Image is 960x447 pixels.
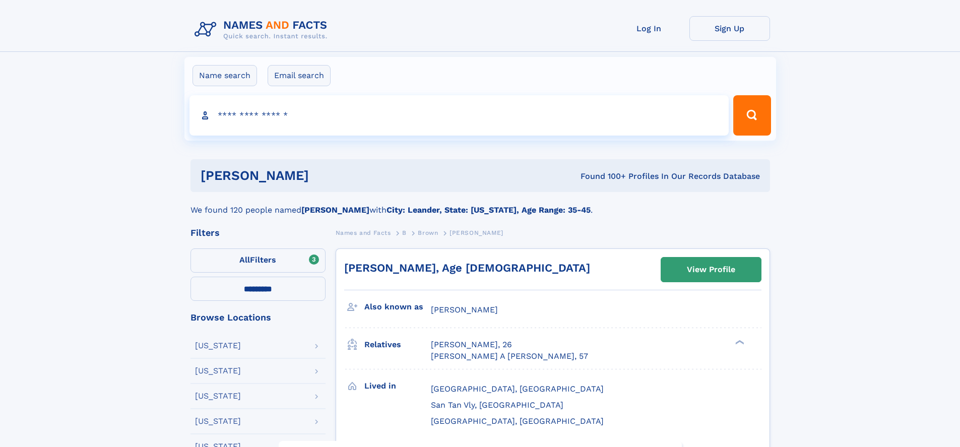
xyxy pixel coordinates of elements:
h1: [PERSON_NAME] [201,169,445,182]
div: ❯ [733,339,745,346]
span: [GEOGRAPHIC_DATA], [GEOGRAPHIC_DATA] [431,416,604,426]
span: San Tan Vly, [GEOGRAPHIC_DATA] [431,400,563,410]
div: Filters [190,228,326,237]
a: B [402,226,407,239]
label: Name search [193,65,257,86]
span: [GEOGRAPHIC_DATA], [GEOGRAPHIC_DATA] [431,384,604,394]
h3: Lived in [364,377,431,395]
a: Brown [418,226,438,239]
div: We found 120 people named with . [190,192,770,216]
input: search input [189,95,729,136]
label: Email search [268,65,331,86]
label: Filters [190,248,326,273]
a: View Profile [661,258,761,282]
a: Sign Up [689,16,770,41]
div: [US_STATE] [195,367,241,375]
button: Search Button [733,95,771,136]
a: [PERSON_NAME], 26 [431,339,512,350]
a: Names and Facts [336,226,391,239]
div: View Profile [687,258,735,281]
div: Browse Locations [190,313,326,322]
div: [US_STATE] [195,392,241,400]
h3: Also known as [364,298,431,315]
span: B [402,229,407,236]
b: City: Leander, State: [US_STATE], Age Range: 35-45 [387,205,591,215]
div: [US_STATE] [195,342,241,350]
a: Log In [609,16,689,41]
span: [PERSON_NAME] [431,305,498,314]
h3: Relatives [364,336,431,353]
a: [PERSON_NAME], Age [DEMOGRAPHIC_DATA] [344,262,590,274]
div: Found 100+ Profiles In Our Records Database [444,171,760,182]
span: [PERSON_NAME] [450,229,503,236]
img: Logo Names and Facts [190,16,336,43]
span: Brown [418,229,438,236]
div: [US_STATE] [195,417,241,425]
span: All [239,255,250,265]
a: [PERSON_NAME] A [PERSON_NAME], 57 [431,351,588,362]
b: [PERSON_NAME] [301,205,369,215]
